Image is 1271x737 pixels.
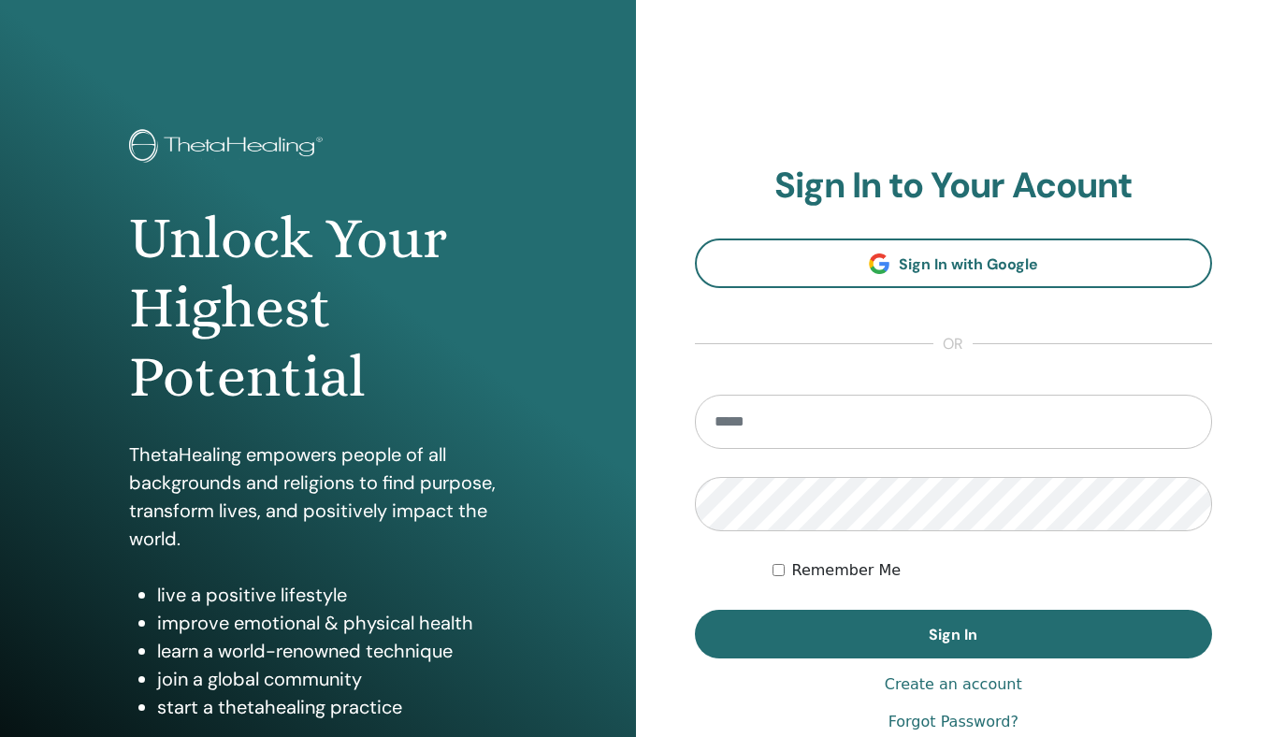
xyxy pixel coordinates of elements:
h2: Sign In to Your Acount [695,165,1213,208]
p: ThetaHealing empowers people of all backgrounds and religions to find purpose, transform lives, a... [129,441,506,553]
a: Forgot Password? [888,711,1018,733]
span: Sign In with Google [899,254,1038,274]
li: join a global community [157,665,506,693]
a: Create an account [885,673,1022,696]
div: Keep me authenticated indefinitely or until I manually logout [773,559,1212,582]
label: Remember Me [792,559,902,582]
a: Sign In with Google [695,238,1213,288]
span: or [933,333,973,355]
h1: Unlock Your Highest Potential [129,204,506,412]
li: start a thetahealing practice [157,693,506,721]
li: improve emotional & physical health [157,609,506,637]
li: live a positive lifestyle [157,581,506,609]
button: Sign In [695,610,1213,658]
span: Sign In [929,625,977,644]
li: learn a world-renowned technique [157,637,506,665]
